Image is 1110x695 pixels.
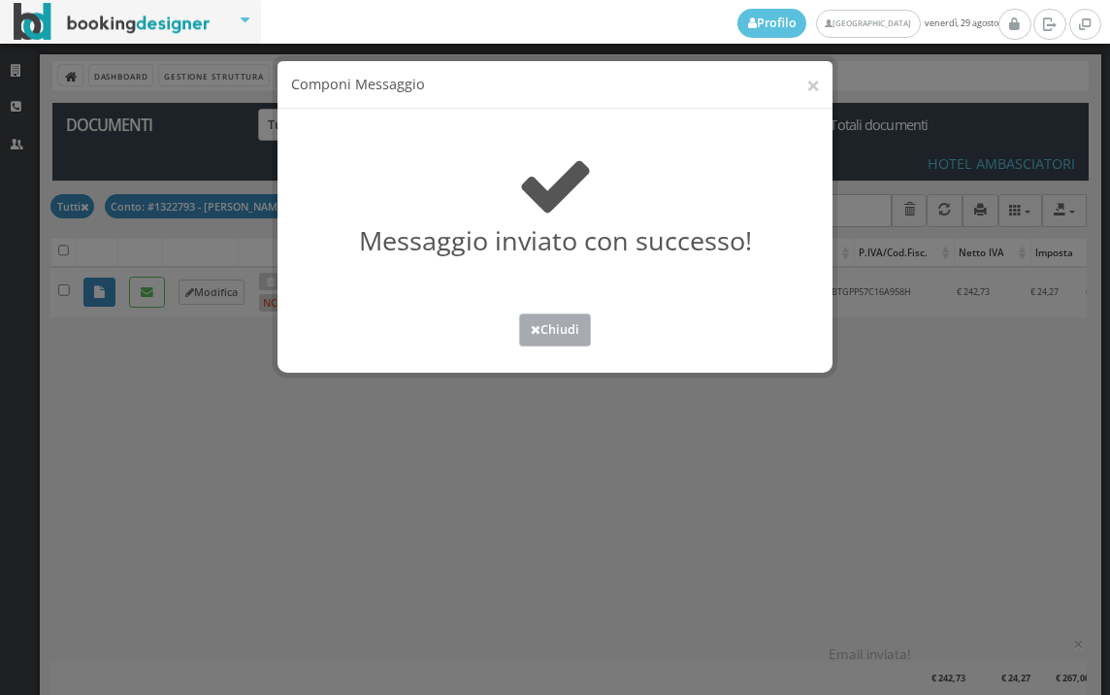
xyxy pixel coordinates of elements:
[1073,635,1084,653] button: ×
[829,645,911,663] span: Email inviata!
[14,3,211,41] img: BookingDesigner.com
[282,147,829,256] h2: Messaggio inviato con successo!
[816,10,920,38] a: [GEOGRAPHIC_DATA]
[806,73,820,97] button: ×
[737,9,807,38] a: Profilo
[737,9,998,38] span: venerdì, 29 agosto
[519,314,591,346] button: Chiudi
[291,75,820,95] h4: Componi Messaggio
